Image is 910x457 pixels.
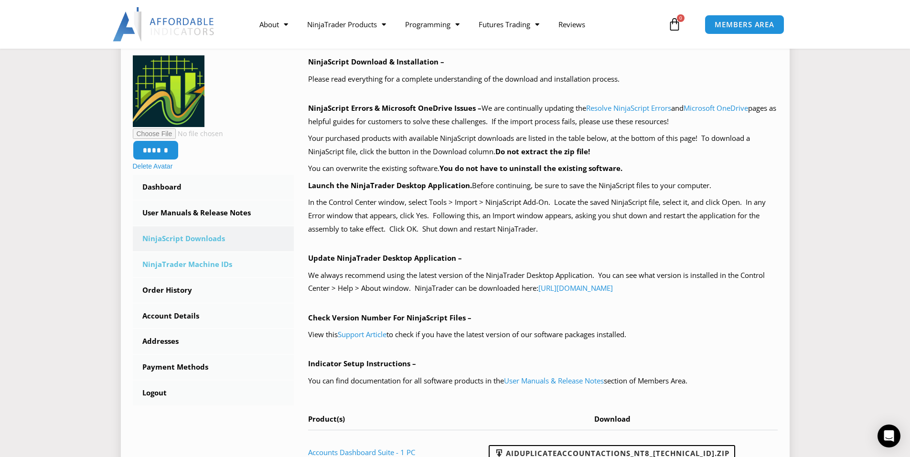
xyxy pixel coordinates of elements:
[250,13,665,35] nav: Menu
[308,73,778,86] p: Please read everything for a complete understanding of the download and installation process.
[705,15,784,34] a: MEMBERS AREA
[113,7,215,42] img: LogoAI | Affordable Indicators – NinjaTrader
[308,132,778,159] p: Your purchased products with available NinjaScript downloads are listed in the table below, at th...
[133,329,294,354] a: Addresses
[653,11,696,38] a: 0
[308,179,778,192] p: Before continuing, be sure to save the NinjaScript files to your computer.
[308,253,462,263] b: Update NinjaTrader Desktop Application –
[715,21,774,28] span: MEMBERS AREA
[133,201,294,225] a: User Manuals & Release Notes
[308,374,778,388] p: You can find documentation for all software products in the section of Members Area.
[538,283,613,293] a: [URL][DOMAIN_NAME]
[308,103,482,113] b: NinjaScript Errors & Microsoft OneDrive Issues –
[495,147,590,156] b: Do not extract the zip file!
[133,162,173,170] a: Delete Avatar
[133,304,294,329] a: Account Details
[878,425,900,447] div: Open Intercom Messenger
[308,447,415,457] a: Accounts Dashboard Suite - 1 PC
[250,13,298,35] a: About
[298,13,396,35] a: NinjaTrader Products
[133,175,294,405] nav: Account pages
[549,13,595,35] a: Reviews
[469,13,549,35] a: Futures Trading
[504,376,604,385] a: User Manuals & Release Notes
[308,328,778,341] p: View this to check if you have the latest version of our software packages installed.
[594,414,631,424] span: Download
[308,313,471,322] b: Check Version Number For NinjaScript Files –
[586,103,671,113] a: Resolve NinjaScript Errors
[308,57,444,66] b: NinjaScript Download & Installation –
[308,359,416,368] b: Indicator Setup Instructions –
[133,278,294,303] a: Order History
[396,13,469,35] a: Programming
[133,55,204,127] img: icononly_nobuffer%20(1)-150x150.png
[308,196,778,236] p: In the Control Center window, select Tools > Import > NinjaScript Add-On. Locate the saved NinjaS...
[308,181,472,190] b: Launch the NinjaTrader Desktop Application.
[308,162,778,175] p: You can overwrite the existing software.
[308,269,778,296] p: We always recommend using the latest version of the NinjaTrader Desktop Application. You can see ...
[133,175,294,200] a: Dashboard
[338,329,386,339] a: Support Article
[308,414,345,424] span: Product(s)
[133,381,294,405] a: Logout
[308,102,778,128] p: We are continually updating the and pages as helpful guides for customers to solve these challeng...
[133,252,294,277] a: NinjaTrader Machine IDs
[677,14,685,22] span: 0
[684,103,748,113] a: Microsoft OneDrive
[439,163,622,173] b: You do not have to uninstall the existing software.
[133,355,294,380] a: Payment Methods
[133,226,294,251] a: NinjaScript Downloads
